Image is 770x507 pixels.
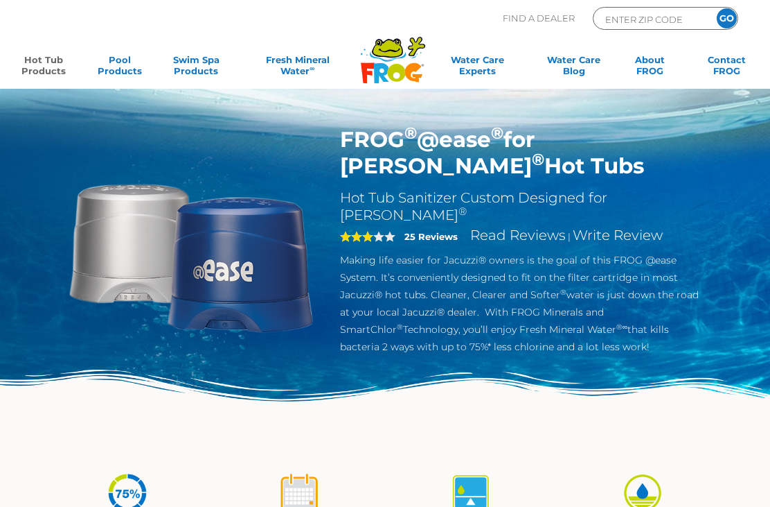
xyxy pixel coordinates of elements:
sup: ® [491,123,503,143]
strong: 25 Reviews [404,231,458,242]
a: Water CareExperts [428,54,527,82]
a: ContactFROG [697,54,756,82]
a: Read Reviews [470,227,566,243]
h2: Hot Tub Sanitizer Custom Designed for [PERSON_NAME] [340,189,708,224]
a: PoolProducts [90,54,150,82]
span: | [568,231,571,242]
sup: ® [397,323,403,332]
sup: ® [560,288,566,297]
sup: ® [404,123,417,143]
a: Write Review [573,227,663,243]
sup: ∞ [310,65,314,72]
h1: FROG @ease for [PERSON_NAME] Hot Tubs [340,126,708,179]
sup: ® [458,205,467,218]
a: Swim SpaProducts [167,54,226,82]
a: Water CareBlog [544,54,604,82]
p: Making life easier for Jacuzzi® owners is the goal of this FROG @ease System. It’s conveniently d... [340,252,708,356]
a: Hot TubProducts [14,54,73,82]
sup: ®∞ [616,323,628,332]
a: Fresh MineralWater∞ [243,54,352,82]
input: Zip Code Form [604,11,697,27]
img: Sundance-cartridges-2.png [62,126,319,384]
span: 3 [340,231,373,242]
p: Find A Dealer [503,7,575,30]
input: GO [717,8,737,28]
a: AboutFROG [620,54,680,82]
sup: ® [532,149,544,169]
